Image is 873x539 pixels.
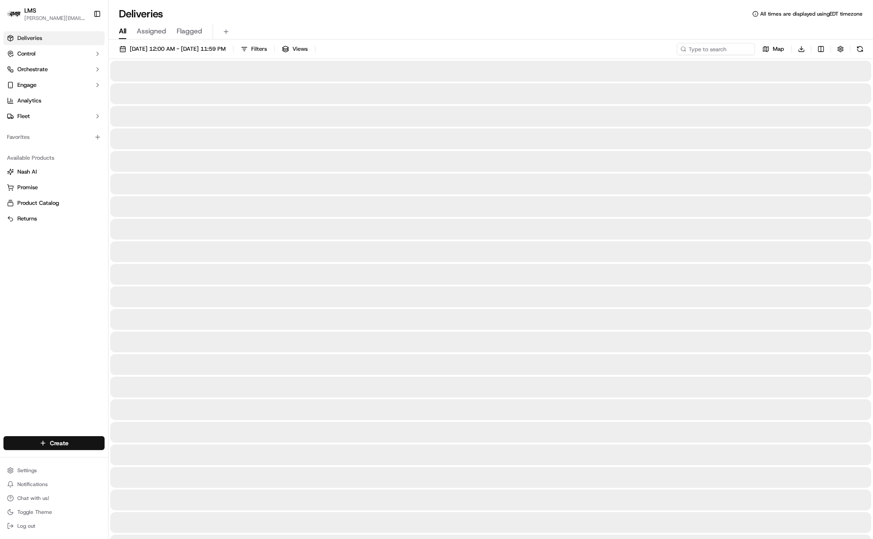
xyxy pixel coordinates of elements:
[3,31,105,45] a: Deliveries
[3,436,105,450] button: Create
[3,506,105,518] button: Toggle Theme
[237,43,271,55] button: Filters
[24,6,36,15] button: LMS
[137,26,166,36] span: Assigned
[17,184,38,191] span: Promise
[17,97,41,105] span: Analytics
[119,26,126,36] span: All
[3,181,105,194] button: Promise
[177,26,202,36] span: Flagged
[773,45,784,53] span: Map
[17,81,36,89] span: Engage
[3,3,90,24] button: LMSLMS[PERSON_NAME][EMAIL_ADDRESS][DOMAIN_NAME]
[278,43,312,55] button: Views
[17,199,59,207] span: Product Catalog
[3,492,105,504] button: Chat with us!
[7,184,101,191] a: Promise
[17,50,36,58] span: Control
[17,112,30,120] span: Fleet
[3,94,105,108] a: Analytics
[17,509,52,516] span: Toggle Theme
[50,439,69,447] span: Create
[292,45,308,53] span: Views
[3,47,105,61] button: Control
[7,168,101,176] a: Nash AI
[17,467,37,474] span: Settings
[17,215,37,223] span: Returns
[3,196,105,210] button: Product Catalog
[3,478,105,490] button: Notifications
[24,15,86,22] button: [PERSON_NAME][EMAIL_ADDRESS][DOMAIN_NAME]
[119,7,163,21] h1: Deliveries
[3,212,105,226] button: Returns
[3,464,105,477] button: Settings
[115,43,230,55] button: [DATE] 12:00 AM - [DATE] 11:59 PM
[17,34,42,42] span: Deliveries
[17,66,48,73] span: Orchestrate
[3,165,105,179] button: Nash AI
[3,130,105,144] div: Favorites
[130,45,226,53] span: [DATE] 12:00 AM - [DATE] 11:59 PM
[3,109,105,123] button: Fleet
[17,495,49,502] span: Chat with us!
[3,151,105,165] div: Available Products
[854,43,866,55] button: Refresh
[758,43,788,55] button: Map
[17,168,37,176] span: Nash AI
[7,215,101,223] a: Returns
[677,43,755,55] input: Type to search
[17,523,35,529] span: Log out
[3,62,105,76] button: Orchestrate
[3,520,105,532] button: Log out
[3,78,105,92] button: Engage
[7,11,21,17] img: LMS
[17,481,48,488] span: Notifications
[760,10,863,17] span: All times are displayed using EDT timezone
[7,199,101,207] a: Product Catalog
[251,45,267,53] span: Filters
